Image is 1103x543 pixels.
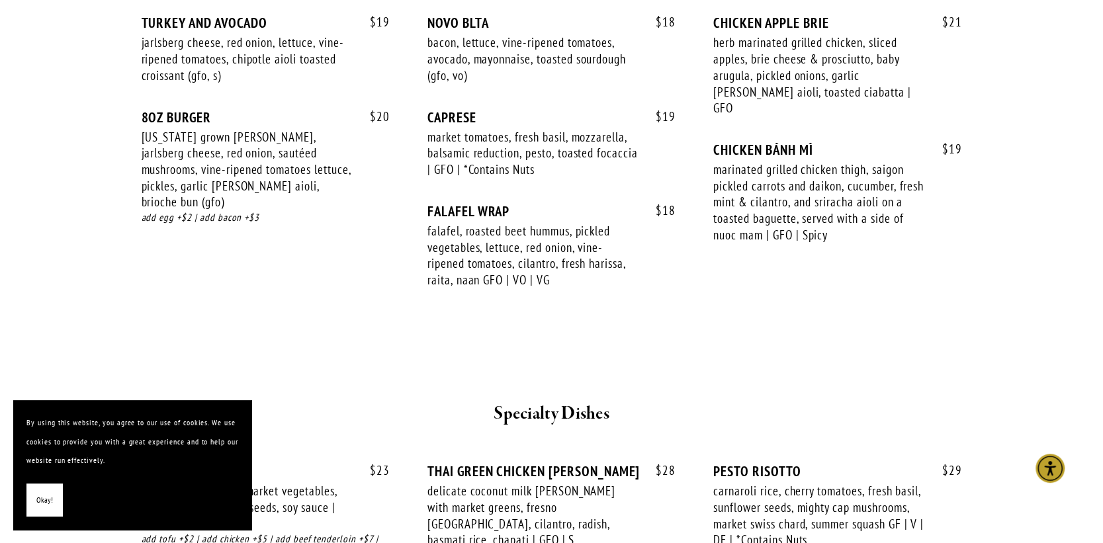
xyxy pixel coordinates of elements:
[494,402,609,425] strong: Specialty Dishes
[427,109,676,126] div: CAPRESE
[26,413,238,470] p: By using this website, you agree to our use of cookies. We use cookies to provide you with a grea...
[427,34,638,83] div: bacon, lettuce, vine-ripened tomatoes, avocado, mayonnaise, toasted sourdough (gfo, vo)
[142,463,390,480] div: CHOW NOVO
[929,15,962,30] span: 21
[642,463,676,478] span: 28
[142,129,352,211] div: [US_STATE] grown [PERSON_NAME], jarlsberg cheese, red onion, sautéed mushrooms, vine-ripened toma...
[942,14,949,30] span: $
[370,14,376,30] span: $
[929,142,962,157] span: 19
[36,491,53,510] span: Okay!
[656,14,662,30] span: $
[929,463,962,478] span: 29
[656,202,662,218] span: $
[642,109,676,124] span: 19
[370,462,376,478] span: $
[427,463,676,480] div: THAI GREEN CHICKEN [PERSON_NAME]
[656,462,662,478] span: $
[357,15,390,30] span: 19
[427,129,638,178] div: market tomatoes, fresh basil, mozzarella, balsamic reduction, pesto, toasted focaccia | GFO | *Co...
[713,142,961,158] div: CHICKEN BÁNH MÌ
[13,400,251,530] section: Cookie banner
[142,109,390,126] div: 8OZ BURGER
[370,108,376,124] span: $
[26,483,63,517] button: Okay!
[1036,454,1065,483] div: Accessibility Menu
[427,223,638,288] div: falafel, roasted beet hummus, pickled vegetables, lettuce, red onion, vine-ripened tomatoes, cila...
[713,161,924,243] div: marinated grilled chicken thigh, saigon pickled carrots and daikon, cucumber, fresh mint & cilant...
[942,462,949,478] span: $
[642,15,676,30] span: 18
[142,210,390,226] div: add egg +$2 | add bacon +$3
[713,463,961,480] div: PESTO RISOTTO
[357,109,390,124] span: 20
[713,15,961,31] div: CHICKEN APPLE BRIE
[142,15,390,31] div: TURKEY AND AVOCADO
[427,15,676,31] div: NOVO BLTA
[427,203,676,220] div: FALAFEL WRAP
[357,463,390,478] span: 23
[142,34,352,83] div: jarlsberg cheese, red onion, lettuce, vine-ripened tomatoes, chipotle aioli toasted croissant (gf...
[713,34,924,116] div: herb marinated grilled chicken, sliced apples, brie cheese & prosciutto, baby arugula, pickled on...
[656,108,662,124] span: $
[642,203,676,218] span: 18
[942,141,949,157] span: $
